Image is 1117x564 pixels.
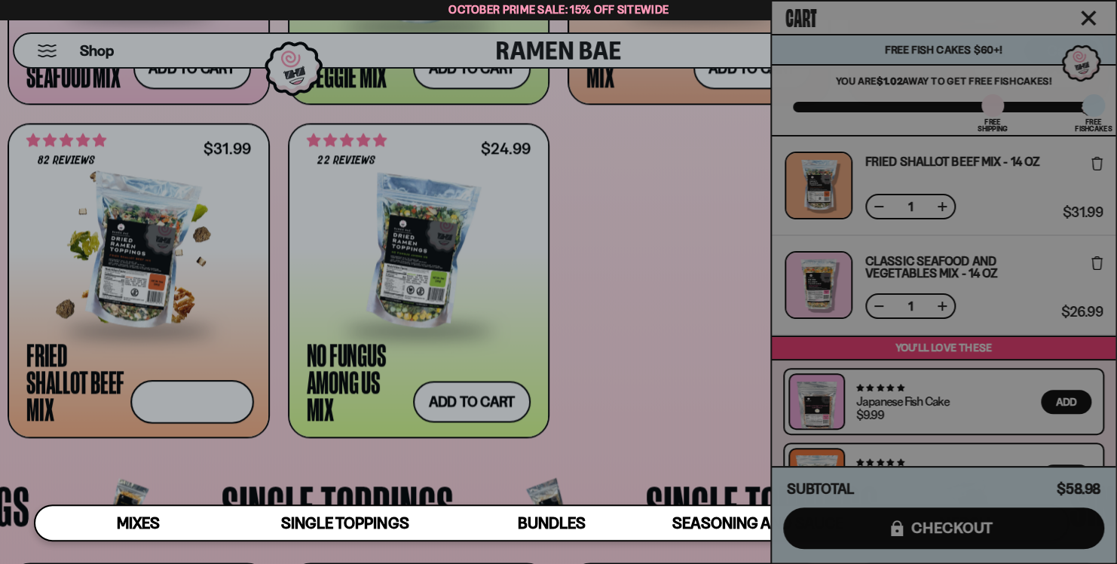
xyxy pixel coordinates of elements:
a: Bundles [448,506,655,540]
a: Seasoning and Sauce [655,506,861,540]
a: Mixes [35,506,242,540]
a: Single Toppings [242,506,448,540]
span: Mixes [117,513,160,532]
span: Bundles [518,513,586,532]
span: Seasoning and Sauce [672,513,843,532]
span: Single Toppings [281,513,409,532]
span: October Prime Sale: 15% off Sitewide [448,2,669,17]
